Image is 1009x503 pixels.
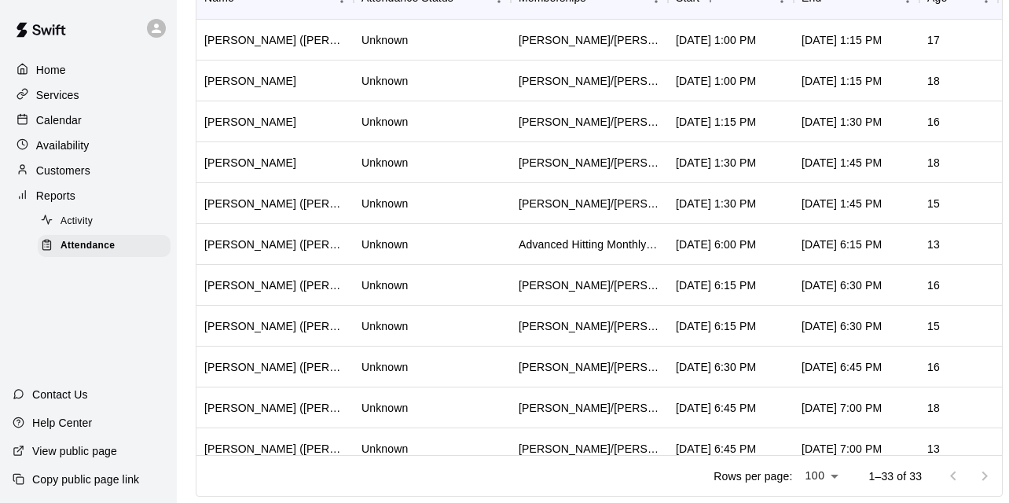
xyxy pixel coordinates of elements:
div: Aug 12, 2025, 1:00 PM [676,32,756,48]
div: Max Koller (Keith Koller) [204,277,346,293]
div: Aug 12, 2025, 6:15 PM [802,237,882,252]
p: Copy public page link [32,472,139,487]
div: Aug 12, 2025, 6:45 PM [676,400,756,416]
div: 16 [927,277,940,293]
p: Help Center [32,415,92,431]
div: 17 [927,32,940,48]
p: Availability [36,138,90,153]
div: Aug 12, 2025, 6:00 PM [676,237,756,252]
a: Services [13,83,164,107]
div: 18 [927,73,940,89]
div: 18 [927,155,940,171]
div: Aug 12, 2025, 6:30 PM [802,277,882,293]
div: 16 [927,359,940,375]
div: Todd/Brad - Month to Month Membership - 2x per week [519,400,660,416]
p: Customers [36,163,90,178]
div: Unknown [361,32,408,48]
span: Attendance [61,238,115,254]
a: Home [13,58,164,82]
div: Aug 12, 2025, 6:30 PM [676,359,756,375]
a: Attendance [38,233,177,258]
div: Todd/Brad - Full Year Member Unlimited [519,441,660,457]
div: Activity [38,211,171,233]
p: Rows per page: [714,468,792,484]
div: Aug 12, 2025, 6:15 PM [676,318,756,334]
p: Reports [36,188,75,204]
div: Unknown [361,73,408,89]
div: Tom/Mike - Full Year Member Unlimited , Todd/Brad - Full Year Member Unlimited [519,318,660,334]
div: Unknown [361,237,408,252]
div: 15 [927,318,940,334]
a: Reports [13,184,164,207]
p: Home [36,62,66,78]
p: 1–33 of 33 [869,468,923,484]
div: Aug 12, 2025, 1:15 PM [802,32,882,48]
div: Aug 12, 2025, 1:45 PM [802,155,882,171]
div: Todd/Brad - Full Year Member Unlimited [519,277,660,293]
a: Availability [13,134,164,157]
div: Unknown [361,441,408,457]
div: Brandon Suler [204,73,296,89]
div: Aug 12, 2025, 6:30 PM [802,318,882,334]
div: Tom/Mike - 3 Month Membership - 2x per week [519,114,660,130]
div: Nick Franconere (John Franconere) [204,32,346,48]
div: Aidan McGarry (Brian McGarry) [204,318,346,334]
a: Activity [38,209,177,233]
div: Alex Dyevich [204,114,296,130]
div: 100 [798,464,843,487]
div: Unknown [361,114,408,130]
div: 15 [927,196,940,211]
div: Tom/Mike - Monthly 1x per week [519,155,660,171]
div: Aug 12, 2025, 6:15 PM [676,277,756,293]
div: Attendance [38,235,171,257]
div: Austin Gildea (Austin Gildea) [204,196,346,211]
div: Advanced Hitting Monthly - 1x per week , Todd/Brad - Monthly 1x per Week [519,237,660,252]
div: Thurston Cohn (Holden Cohn) [204,441,346,457]
div: Aug 12, 2025, 7:00 PM [802,441,882,457]
div: Aug 12, 2025, 1:15 PM [802,73,882,89]
div: Todd/Brad - Month to Month Membership - 2x per week, Tom/Mike - 6 Month Membership - 2x per week [519,196,660,211]
div: Aug 12, 2025, 6:45 PM [676,441,756,457]
div: Joe Fava [204,155,296,171]
div: Tom/Mike - 6 Month Membership - 2x per week [519,32,660,48]
span: Activity [61,214,93,229]
div: Unknown [361,318,408,334]
p: Contact Us [32,387,88,402]
div: Aug 12, 2025, 1:15 PM [676,114,756,130]
div: Aug 12, 2025, 1:30 PM [676,155,756,171]
p: Services [36,87,79,103]
div: Tom/Mike - Drop In [519,73,660,89]
div: 16 [927,114,940,130]
div: Unknown [361,359,408,375]
div: 13 [927,237,940,252]
div: Aug 12, 2025, 1:00 PM [676,73,756,89]
div: Unknown [361,155,408,171]
a: Calendar [13,108,164,132]
div: Unknown [361,277,408,293]
div: Aug 12, 2025, 1:30 PM [802,114,882,130]
div: Aug 12, 2025, 1:45 PM [802,196,882,211]
div: 18 [927,400,940,416]
div: Todd/Brad - Month to Month Membership - 2x per week [519,359,660,375]
div: Sean FIalcowitz (John fialcowitz) [204,400,346,416]
div: Cameron Roig (Meredith Roig) [204,237,346,252]
a: Customers [13,159,164,182]
div: 13 [927,441,940,457]
p: View public page [32,443,117,459]
div: Aug 12, 2025, 6:45 PM [802,359,882,375]
div: Unknown [361,196,408,211]
div: Victor Prignano (Karen Prignano) [204,359,346,375]
p: Calendar [36,112,82,128]
div: Aug 12, 2025, 1:30 PM [676,196,756,211]
div: Unknown [361,400,408,416]
div: Aug 12, 2025, 7:00 PM [802,400,882,416]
